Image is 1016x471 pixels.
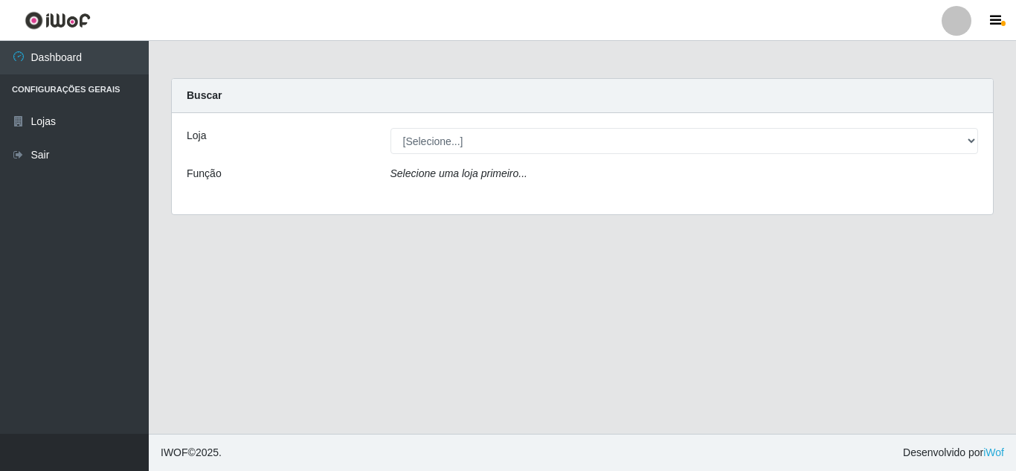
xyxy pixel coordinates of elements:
[161,446,188,458] span: IWOF
[983,446,1004,458] a: iWof
[187,89,222,101] strong: Buscar
[187,128,206,144] label: Loja
[161,445,222,461] span: © 2025 .
[187,166,222,182] label: Função
[390,167,527,179] i: Selecione uma loja primeiro...
[903,445,1004,461] span: Desenvolvido por
[25,11,91,30] img: CoreUI Logo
